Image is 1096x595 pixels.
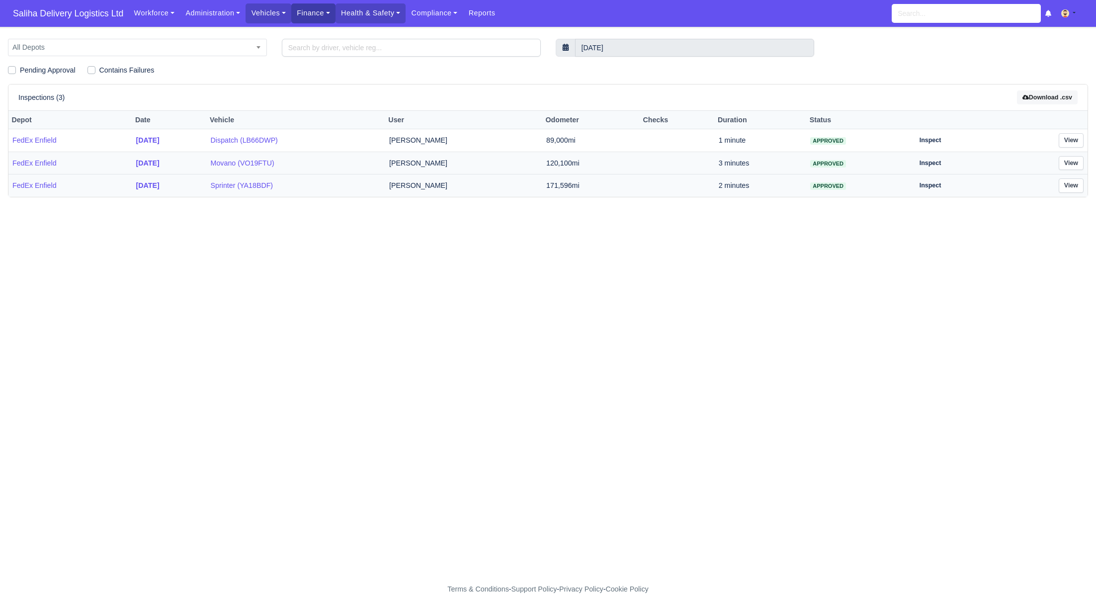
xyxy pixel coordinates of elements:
th: Checks [640,111,715,129]
a: Compliance [406,3,463,23]
a: View [1059,133,1084,148]
th: Depot [8,111,132,129]
label: Contains Failures [99,65,155,76]
a: Dispatch (LB66DWP) [211,135,381,146]
a: Workforce [128,3,180,23]
th: Vehicle [207,111,385,129]
th: User [385,111,542,129]
a: Health & Safety [336,3,406,23]
span: All Depots [8,41,266,54]
span: All Depots [8,39,267,56]
th: Duration [715,111,807,129]
a: View [1059,156,1084,170]
span: approved [810,182,846,190]
a: Sprinter (YA18BDF) [211,180,381,191]
td: 2 minutes [715,174,807,197]
iframe: Chat Widget [1046,547,1096,595]
strong: [DATE] [136,181,160,189]
button: Download .csv [1017,90,1078,105]
td: 120,100mi [542,152,640,174]
th: Odometer [542,111,640,129]
span: Saliha Delivery Logistics Ltd [8,3,128,23]
span: approved [810,160,846,168]
a: Inspect [914,156,947,170]
a: Vehicles [246,3,291,23]
a: Reports [463,3,501,23]
div: - - - [265,584,832,595]
a: Privacy Policy [559,585,603,593]
input: Search... [892,4,1041,23]
a: [DATE] [136,158,203,169]
td: [PERSON_NAME] [385,174,542,197]
a: FedEx Enfield [12,158,128,169]
td: [PERSON_NAME] [385,129,542,152]
a: Inspect [914,133,947,148]
input: Search by driver, vehicle reg... [282,39,541,57]
td: 3 minutes [715,152,807,174]
a: Movano (VO19FTU) [211,158,381,169]
td: 89,000mi [542,129,640,152]
h6: Inspections (3) [18,93,65,102]
td: [PERSON_NAME] [385,152,542,174]
a: FedEx Enfield [12,180,128,191]
a: Terms & Conditions [447,585,508,593]
a: Finance [291,3,336,23]
a: View [1059,178,1084,193]
label: Pending Approval [20,65,76,76]
a: Saliha Delivery Logistics Ltd [8,4,128,23]
a: Inspect [914,178,947,193]
td: 171,596mi [542,174,640,197]
th: Status [806,111,910,129]
span: approved [810,137,846,145]
td: 1 minute [715,129,807,152]
a: Cookie Policy [605,585,648,593]
a: [DATE] [136,180,203,191]
strong: [DATE] [136,136,160,144]
a: FedEx Enfield [12,135,128,146]
a: Support Policy [511,585,557,593]
a: [DATE] [136,135,203,146]
th: Date [132,111,207,129]
a: Administration [180,3,246,23]
strong: [DATE] [136,159,160,167]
